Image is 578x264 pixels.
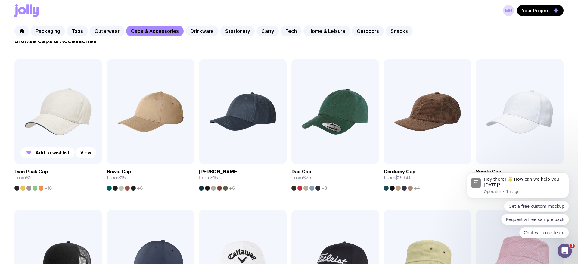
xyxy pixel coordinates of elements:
span: +3 [322,186,327,191]
a: Sports CapFrom$12 [476,164,564,191]
h3: [PERSON_NAME] [199,169,238,175]
span: 1 [570,244,575,248]
button: Add to wishlist [20,147,75,158]
h2: Browse Caps & Accessories [14,37,564,45]
h3: Twin Peak Cap [14,169,48,175]
span: Your Project [522,8,550,14]
a: Tech [281,26,302,36]
button: Your Project [517,5,564,16]
span: $15 [210,175,218,181]
a: Carry [256,26,279,36]
a: Outerwear [90,26,124,36]
a: Bowie CapFrom$15+6 [107,164,194,191]
span: From [384,175,410,181]
span: +16 [45,186,52,191]
span: $25 [303,175,311,181]
iframe: Intercom live chat [558,244,572,258]
span: From [14,175,34,181]
iframe: Intercom notifications message [458,165,578,261]
h3: Dad Cap [291,169,311,175]
a: Twin Peak CapFrom$10+16 [14,164,102,191]
a: Tops [67,26,88,36]
span: From [199,175,218,181]
a: Snacks [386,26,413,36]
a: Home & Leisure [303,26,350,36]
span: From [291,175,311,181]
h3: Bowie Cap [107,169,131,175]
span: +6 [137,186,143,191]
span: Add to wishlist [36,150,70,156]
a: Dad CapFrom$25+3 [291,164,379,191]
span: From [107,175,126,181]
span: $10 [26,175,34,181]
a: Outdoors [352,26,384,36]
a: Drinkware [185,26,219,36]
a: Corduroy CapFrom$15.50+4 [384,164,471,191]
span: $15.50 [395,175,410,181]
a: View [76,147,96,158]
a: Caps & Accessories [126,26,184,36]
span: +4 [414,186,420,191]
span: +6 [229,186,235,191]
h3: Corduroy Cap [384,169,415,175]
a: [PERSON_NAME]From$15+6 [199,164,287,191]
a: Packaging [31,26,65,36]
span: $15 [118,175,126,181]
a: MR [503,5,514,16]
a: Stationery [220,26,255,36]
